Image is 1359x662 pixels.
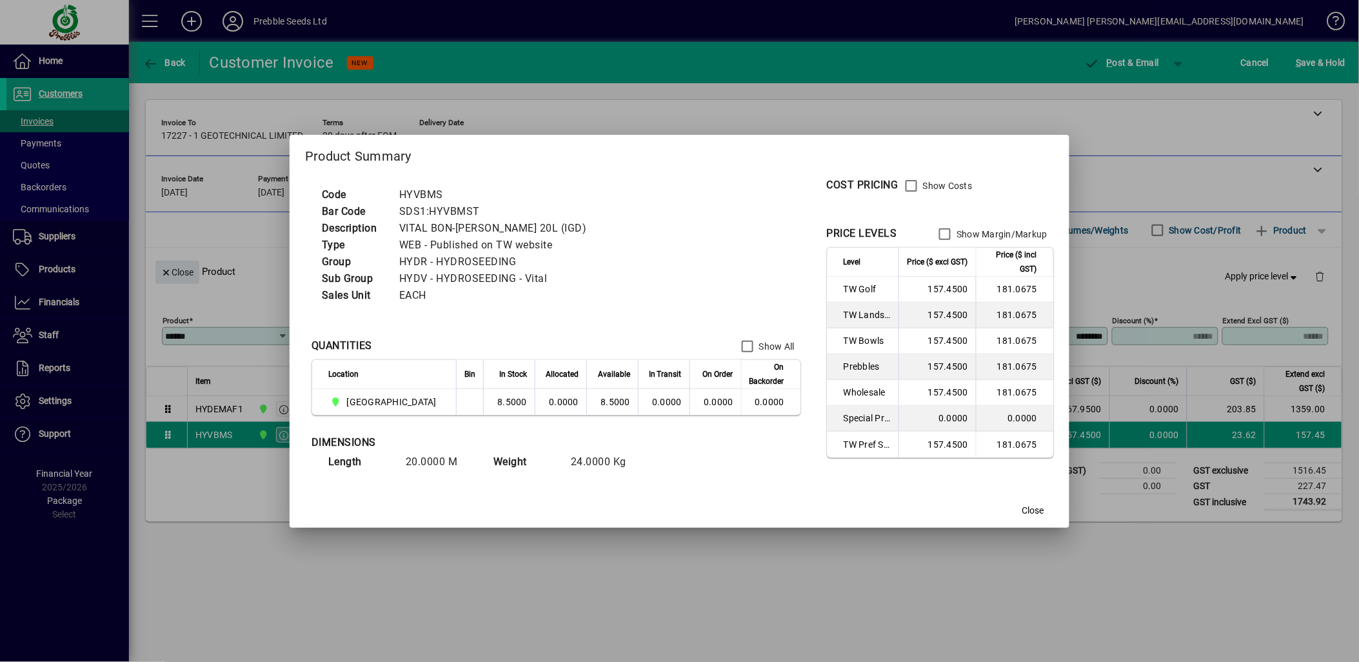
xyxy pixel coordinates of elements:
[827,177,898,193] div: COST PRICING
[704,397,733,407] span: 0.0000
[393,237,602,254] td: WEB - Published on TW website
[749,360,784,388] span: On Backorder
[844,334,891,347] span: TW Bowls
[984,248,1037,276] span: Price ($ incl GST)
[976,303,1053,328] td: 181.0675
[315,203,393,220] td: Bar Code
[1013,499,1054,523] button: Close
[315,287,393,304] td: Sales Unit
[399,454,477,470] td: 20.0000 M
[322,454,399,470] td: Length
[393,186,602,203] td: HYVBMS
[954,228,1047,241] label: Show Margin/Markup
[312,338,372,354] div: QUANTITIES
[976,406,1053,432] td: 0.0000
[898,328,976,354] td: 157.4500
[898,354,976,380] td: 157.4500
[976,328,1053,354] td: 181.0675
[898,303,976,328] td: 157.4500
[1022,504,1044,517] span: Close
[908,255,968,269] span: Price ($ excl GST)
[844,308,891,321] span: TW Landscaper
[898,432,976,457] td: 157.4500
[315,270,393,287] td: Sub Group
[546,367,579,381] span: Allocated
[464,367,475,381] span: Bin
[535,389,586,415] td: 0.0000
[393,287,602,304] td: EACH
[315,254,393,270] td: Group
[898,277,976,303] td: 157.4500
[315,186,393,203] td: Code
[328,394,442,410] span: CHRISTCHURCH
[652,397,682,407] span: 0.0000
[898,380,976,406] td: 157.4500
[741,389,800,415] td: 0.0000
[844,386,891,399] span: Wholesale
[393,270,602,287] td: HYDV - HYDROSEEDING - Vital
[976,277,1053,303] td: 181.0675
[564,454,642,470] td: 24.0000 Kg
[898,406,976,432] td: 0.0000
[499,367,527,381] span: In Stock
[290,135,1069,172] h2: Product Summary
[598,367,630,381] span: Available
[649,367,682,381] span: In Transit
[920,179,973,192] label: Show Costs
[844,283,891,296] span: TW Golf
[844,412,891,425] span: Special Price
[976,354,1053,380] td: 181.0675
[315,220,393,237] td: Description
[976,380,1053,406] td: 181.0675
[487,454,564,470] td: Weight
[393,203,602,220] td: SDS1:HYVBMST
[844,438,891,451] span: TW Pref Sup
[976,432,1053,457] td: 181.0675
[844,360,891,373] span: Prebbles
[757,340,795,353] label: Show All
[393,220,602,237] td: VITAL BON-[PERSON_NAME] 20L (IGD)
[827,226,897,241] div: PRICE LEVELS
[312,435,634,450] div: DIMENSIONS
[703,367,733,381] span: On Order
[347,396,437,408] span: [GEOGRAPHIC_DATA]
[315,237,393,254] td: Type
[586,389,638,415] td: 8.5000
[483,389,535,415] td: 8.5000
[328,367,359,381] span: Location
[844,255,861,269] span: Level
[393,254,602,270] td: HYDR - HYDROSEEDING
